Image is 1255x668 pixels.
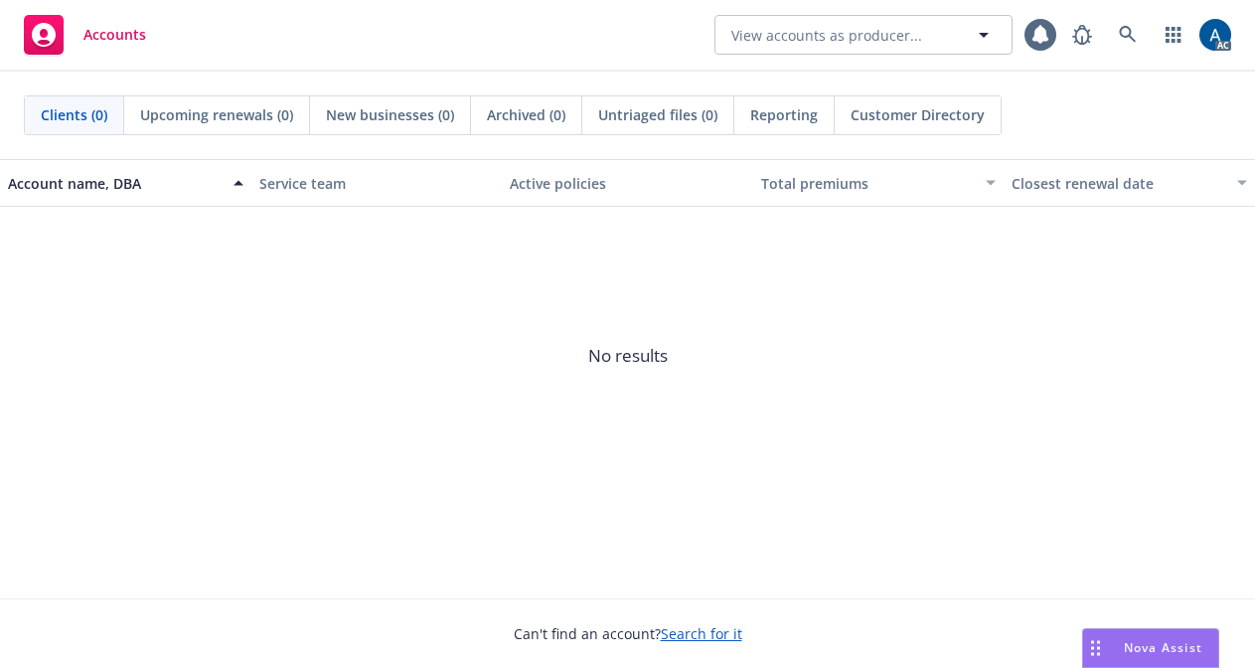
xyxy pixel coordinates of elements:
button: Nova Assist [1082,628,1219,668]
div: Closest renewal date [1012,173,1225,194]
a: Search for it [661,624,742,643]
button: Active policies [502,159,753,207]
button: Total premiums [753,159,1005,207]
a: Accounts [16,7,154,63]
span: Upcoming renewals (0) [140,104,293,125]
div: Account name, DBA [8,173,222,194]
span: View accounts as producer... [731,25,922,46]
span: Archived (0) [487,104,565,125]
div: Active policies [510,173,745,194]
span: Can't find an account? [514,623,742,644]
button: View accounts as producer... [714,15,1013,55]
div: Total premiums [761,173,975,194]
div: Drag to move [1083,629,1108,667]
span: Nova Assist [1124,639,1202,656]
span: New businesses (0) [326,104,454,125]
span: Reporting [750,104,818,125]
div: Service team [259,173,495,194]
span: Untriaged files (0) [598,104,717,125]
a: Switch app [1154,15,1193,55]
span: Clients (0) [41,104,107,125]
a: Search [1108,15,1148,55]
span: Accounts [83,27,146,43]
a: Report a Bug [1062,15,1102,55]
img: photo [1199,19,1231,51]
button: Closest renewal date [1004,159,1255,207]
span: Customer Directory [851,104,985,125]
button: Service team [251,159,503,207]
